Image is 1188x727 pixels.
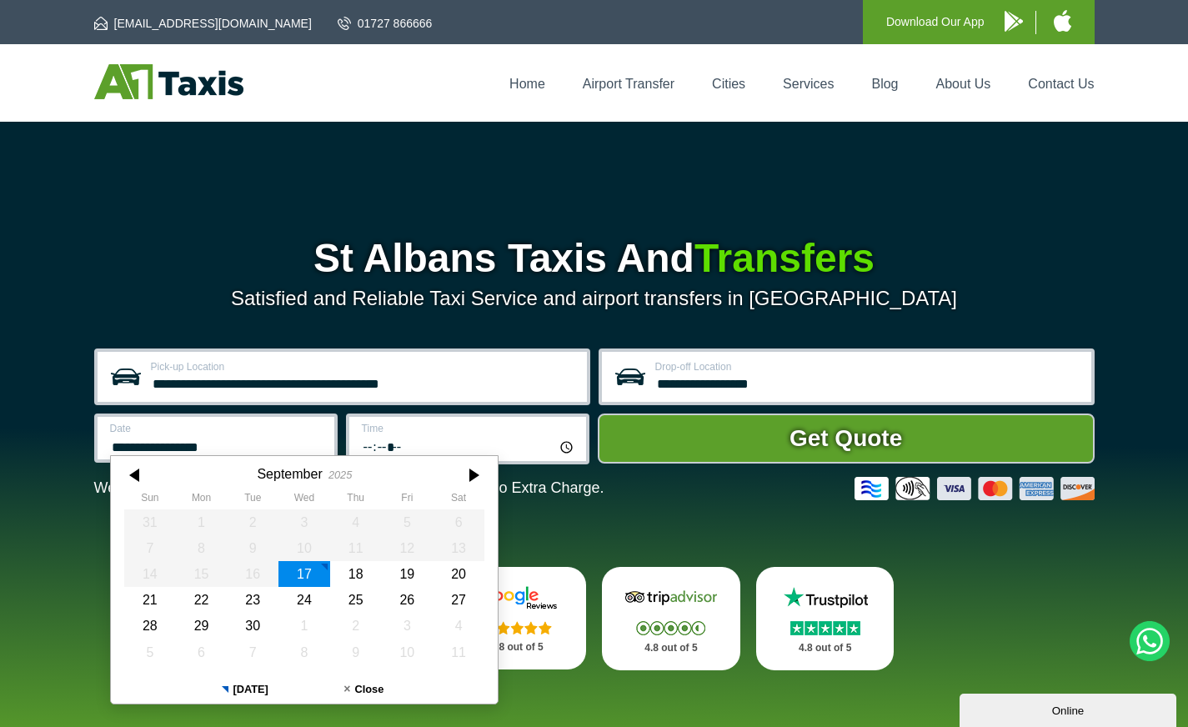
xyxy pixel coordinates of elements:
p: Satisfied and Reliable Taxi Service and airport transfers in [GEOGRAPHIC_DATA] [94,287,1095,310]
div: 01 October 2025 [278,613,330,639]
span: The Car at No Extra Charge. [413,479,604,496]
div: 24 September 2025 [278,587,330,613]
div: 05 October 2025 [124,639,176,665]
a: [EMAIL_ADDRESS][DOMAIN_NAME] [94,15,312,32]
div: 11 October 2025 [433,639,484,665]
a: Trustpilot Stars 4.8 out of 5 [756,567,895,670]
th: Tuesday [227,492,278,509]
div: 21 September 2025 [124,587,176,613]
div: 19 September 2025 [381,561,433,587]
button: Close [304,675,424,704]
a: Home [509,77,545,91]
div: 07 September 2025 [124,535,176,561]
div: 28 September 2025 [124,613,176,639]
div: 26 September 2025 [381,587,433,613]
th: Friday [381,492,433,509]
div: 20 September 2025 [433,561,484,587]
a: 01727 866666 [338,15,433,32]
img: Trustpilot [775,585,875,610]
button: [DATE] [185,675,304,704]
div: 09 October 2025 [329,639,381,665]
a: Services [783,77,834,91]
a: Airport Transfer [583,77,674,91]
span: Transfers [694,236,875,280]
a: Blog [871,77,898,91]
div: 25 September 2025 [329,587,381,613]
iframe: chat widget [960,690,1180,727]
div: 31 August 2025 [124,509,176,535]
div: 16 September 2025 [227,561,278,587]
a: Tripadvisor Stars 4.8 out of 5 [602,567,740,670]
th: Sunday [124,492,176,509]
div: 09 September 2025 [227,535,278,561]
label: Drop-off Location [655,362,1081,372]
img: A1 Taxis iPhone App [1054,10,1071,32]
div: 17 September 2025 [278,561,330,587]
a: Cities [712,77,745,91]
div: 14 September 2025 [124,561,176,587]
img: Google [467,585,567,610]
img: A1 Taxis St Albans LTD [94,64,243,99]
p: Download Our App [886,12,985,33]
img: Stars [636,621,705,635]
div: 2025 [328,469,351,481]
div: 18 September 2025 [329,561,381,587]
p: 4.8 out of 5 [620,638,722,659]
div: 12 September 2025 [381,535,433,561]
img: A1 Taxis Android App [1005,11,1023,32]
th: Monday [175,492,227,509]
div: 06 October 2025 [175,639,227,665]
a: Contact Us [1028,77,1094,91]
a: About Us [936,77,991,91]
div: 29 September 2025 [175,613,227,639]
p: 4.8 out of 5 [774,638,876,659]
div: 02 October 2025 [329,613,381,639]
div: September [257,466,322,482]
h1: St Albans Taxis And [94,238,1095,278]
div: 30 September 2025 [227,613,278,639]
img: Tripadvisor [621,585,721,610]
div: 07 October 2025 [227,639,278,665]
div: 03 September 2025 [278,509,330,535]
label: Date [110,424,324,434]
div: 22 September 2025 [175,587,227,613]
label: Time [362,424,576,434]
div: 23 September 2025 [227,587,278,613]
div: 13 September 2025 [433,535,484,561]
div: 11 September 2025 [329,535,381,561]
th: Wednesday [278,492,330,509]
th: Saturday [433,492,484,509]
img: Credit And Debit Cards [855,477,1095,500]
label: Pick-up Location [151,362,577,372]
div: 15 September 2025 [175,561,227,587]
div: 10 October 2025 [381,639,433,665]
div: 27 September 2025 [433,587,484,613]
p: We Now Accept Card & Contactless Payment In [94,479,604,497]
div: 08 September 2025 [175,535,227,561]
div: 04 September 2025 [329,509,381,535]
div: 08 October 2025 [278,639,330,665]
div: 10 September 2025 [278,535,330,561]
img: Stars [790,621,860,635]
div: 05 September 2025 [381,509,433,535]
div: 04 October 2025 [433,613,484,639]
button: Get Quote [598,414,1095,464]
p: 4.8 out of 5 [466,637,568,658]
th: Thursday [329,492,381,509]
div: 06 September 2025 [433,509,484,535]
div: 03 October 2025 [381,613,433,639]
img: Stars [483,621,552,634]
a: Google Stars 4.8 out of 5 [448,567,586,669]
div: 02 September 2025 [227,509,278,535]
div: 01 September 2025 [175,509,227,535]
